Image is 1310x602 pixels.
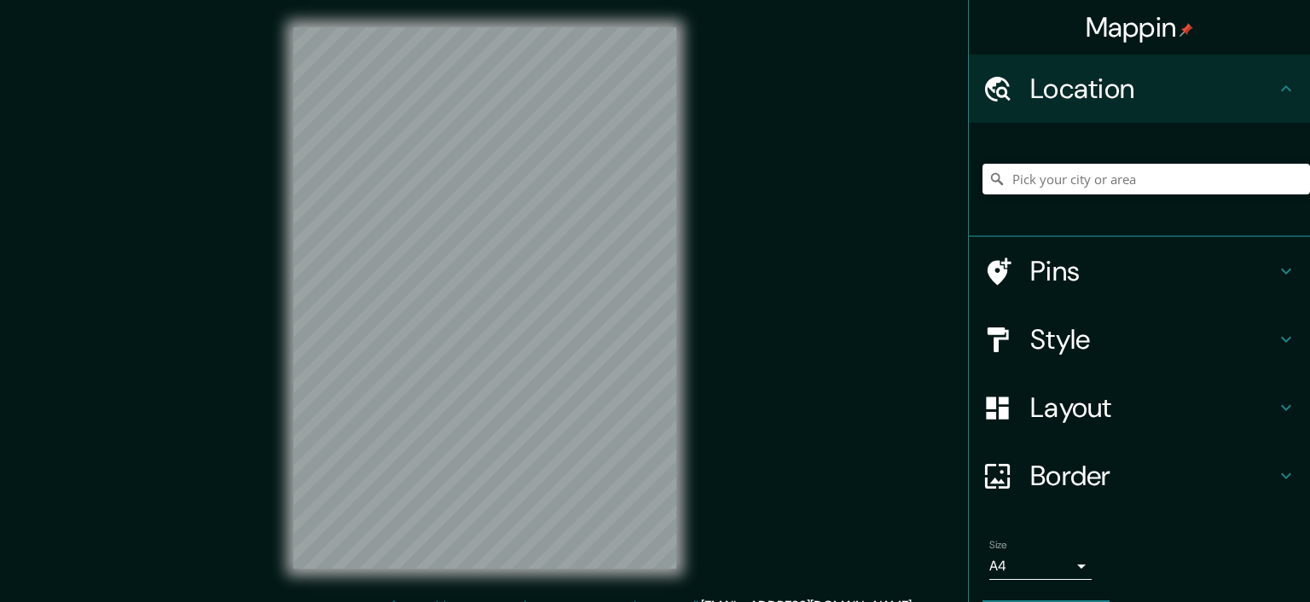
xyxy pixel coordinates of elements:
[969,237,1310,305] div: Pins
[982,164,1310,194] input: Pick your city or area
[1030,459,1276,493] h4: Border
[1180,23,1193,37] img: pin-icon.png
[1086,10,1194,44] h4: Mappin
[293,27,676,569] canvas: Map
[969,442,1310,510] div: Border
[1158,535,1291,583] iframe: Help widget launcher
[989,538,1007,553] label: Size
[969,305,1310,373] div: Style
[969,373,1310,442] div: Layout
[1030,322,1276,356] h4: Style
[969,55,1310,123] div: Location
[1030,254,1276,288] h4: Pins
[1030,391,1276,425] h4: Layout
[989,553,1092,580] div: A4
[1030,72,1276,106] h4: Location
